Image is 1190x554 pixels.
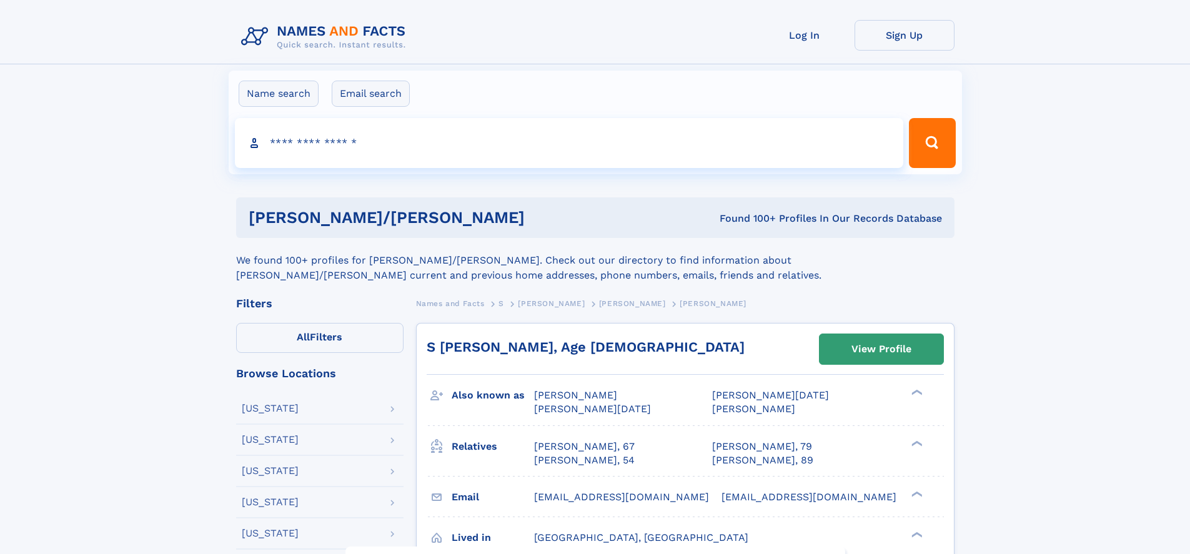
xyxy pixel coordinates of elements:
[534,403,651,415] span: [PERSON_NAME][DATE]
[452,436,534,457] h3: Relatives
[235,118,904,168] input: search input
[498,295,504,311] a: S
[851,335,911,364] div: View Profile
[712,440,812,453] a: [PERSON_NAME], 79
[534,389,617,401] span: [PERSON_NAME]
[908,490,923,498] div: ❯
[909,118,955,168] button: Search Button
[518,295,585,311] a: [PERSON_NAME]
[518,299,585,308] span: [PERSON_NAME]
[712,403,795,415] span: [PERSON_NAME]
[452,487,534,508] h3: Email
[239,81,319,107] label: Name search
[755,20,855,51] a: Log In
[236,298,404,309] div: Filters
[242,466,299,476] div: [US_STATE]
[599,299,666,308] span: [PERSON_NAME]
[534,532,748,543] span: [GEOGRAPHIC_DATA], [GEOGRAPHIC_DATA]
[242,403,299,413] div: [US_STATE]
[427,339,745,355] a: S [PERSON_NAME], Age [DEMOGRAPHIC_DATA]
[452,527,534,548] h3: Lived in
[534,440,635,453] a: [PERSON_NAME], 67
[242,497,299,507] div: [US_STATE]
[820,334,943,364] a: View Profile
[855,20,954,51] a: Sign Up
[249,210,622,225] h1: [PERSON_NAME]/[PERSON_NAME]
[721,491,896,503] span: [EMAIL_ADDRESS][DOMAIN_NAME]
[534,453,635,467] a: [PERSON_NAME], 54
[534,491,709,503] span: [EMAIL_ADDRESS][DOMAIN_NAME]
[498,299,504,308] span: S
[908,530,923,538] div: ❯
[452,385,534,406] h3: Also known as
[622,212,942,225] div: Found 100+ Profiles In Our Records Database
[236,20,416,54] img: Logo Names and Facts
[236,238,954,283] div: We found 100+ profiles for [PERSON_NAME]/[PERSON_NAME]. Check out our directory to find informati...
[712,389,829,401] span: [PERSON_NAME][DATE]
[242,435,299,445] div: [US_STATE]
[599,295,666,311] a: [PERSON_NAME]
[236,368,404,379] div: Browse Locations
[908,388,923,397] div: ❯
[908,439,923,447] div: ❯
[680,299,746,308] span: [PERSON_NAME]
[297,331,310,343] span: All
[416,295,485,311] a: Names and Facts
[236,323,404,353] label: Filters
[332,81,410,107] label: Email search
[242,528,299,538] div: [US_STATE]
[712,453,813,467] a: [PERSON_NAME], 89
